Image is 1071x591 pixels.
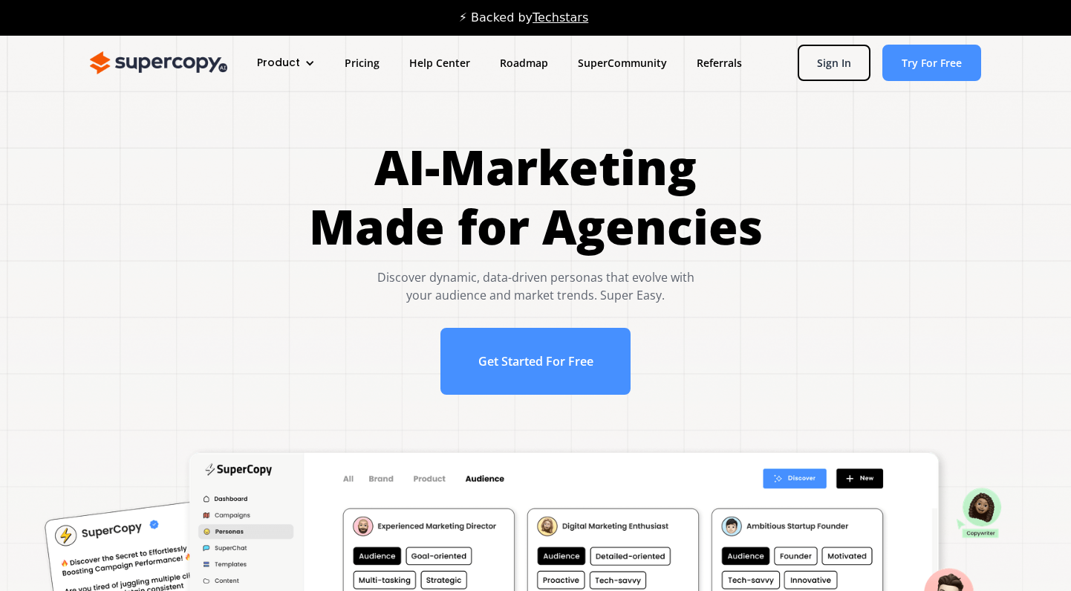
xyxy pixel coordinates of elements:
[882,45,981,81] a: Try For Free
[682,49,757,77] a: Referrals
[309,268,763,304] div: Discover dynamic, data-driven personas that evolve with your audience and market trends. Super Easy.
[242,49,330,77] div: Product
[798,45,870,81] a: Sign In
[309,138,763,256] h1: AI-Marketing Made for Agencies
[440,328,631,395] a: Get Started For Free
[563,49,682,77] a: SuperCommunity
[394,49,485,77] a: Help Center
[257,55,300,71] div: Product
[330,49,394,77] a: Pricing
[533,10,588,25] a: Techstars
[459,10,588,25] div: ⚡ Backed by
[485,49,563,77] a: Roadmap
